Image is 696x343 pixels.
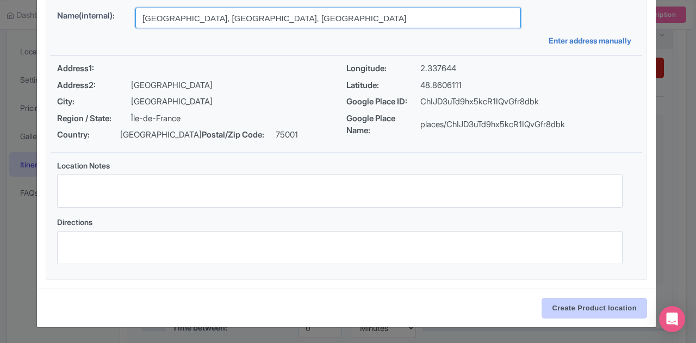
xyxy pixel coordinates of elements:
[57,63,131,75] span: Address1:
[57,161,110,170] span: Location Notes
[57,113,131,125] span: Region / State:
[346,113,420,137] span: Google Place Name:
[542,298,647,319] input: Create Product location
[420,119,565,131] p: places/ChIJD3uTd9hx5kcR1IQvGfr8dbk
[420,96,539,108] p: ChIJD3uTd9hx5kcR1IQvGfr8dbk
[57,217,92,227] span: Directions
[549,35,636,46] a: Enter address manually
[420,63,456,75] p: 2.337644
[131,96,213,108] p: [GEOGRAPHIC_DATA]
[346,79,420,92] span: Latitude:
[57,79,131,92] span: Address2:
[57,10,127,22] label: Name(internal):
[276,129,298,141] p: 75001
[659,306,685,332] div: Open Intercom Messenger
[131,113,181,125] p: Île-de-France
[202,129,276,141] span: Postal/Zip Code:
[57,96,131,108] span: City:
[57,129,120,141] span: Country:
[120,129,202,141] p: [GEOGRAPHIC_DATA]
[346,63,420,75] span: Longitude:
[420,79,462,92] p: 48.8606111
[131,79,213,92] p: [GEOGRAPHIC_DATA]
[346,96,420,108] span: Google Place ID:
